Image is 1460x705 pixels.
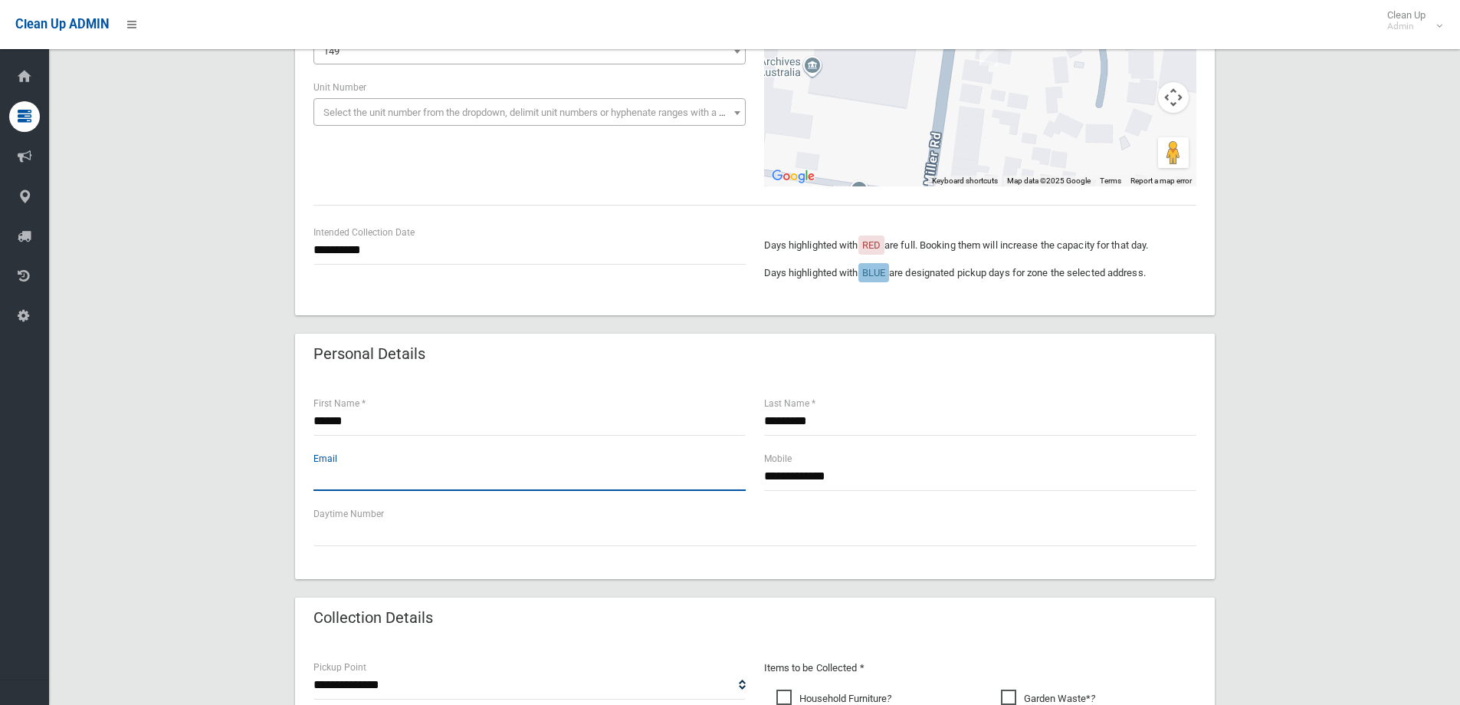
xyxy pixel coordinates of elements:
[1130,176,1192,185] a: Report a map error
[313,37,746,64] span: 149
[768,166,819,186] a: Open this area in Google Maps (opens a new window)
[1158,137,1189,168] button: Drag Pegman onto the map to open Street View
[764,659,1196,677] p: Items to be Collected *
[979,40,998,66] div: 149 Miller Road, CHESTER HILL NSW 2162
[317,41,742,62] span: 149
[323,45,340,57] span: 149
[764,264,1196,282] p: Days highlighted with are designated pickup days for zone the selected address.
[295,603,451,633] header: Collection Details
[862,267,885,278] span: BLUE
[1387,21,1426,32] small: Admin
[1158,82,1189,113] button: Map camera controls
[1380,9,1441,32] span: Clean Up
[1007,176,1091,185] span: Map data ©2025 Google
[1100,176,1121,185] a: Terms (opens in new tab)
[862,239,881,251] span: RED
[764,236,1196,255] p: Days highlighted with are full. Booking them will increase the capacity for that day.
[768,166,819,186] img: Google
[295,339,444,369] header: Personal Details
[932,176,998,186] button: Keyboard shortcuts
[15,17,109,31] span: Clean Up ADMIN
[323,107,752,118] span: Select the unit number from the dropdown, delimit unit numbers or hyphenate ranges with a comma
